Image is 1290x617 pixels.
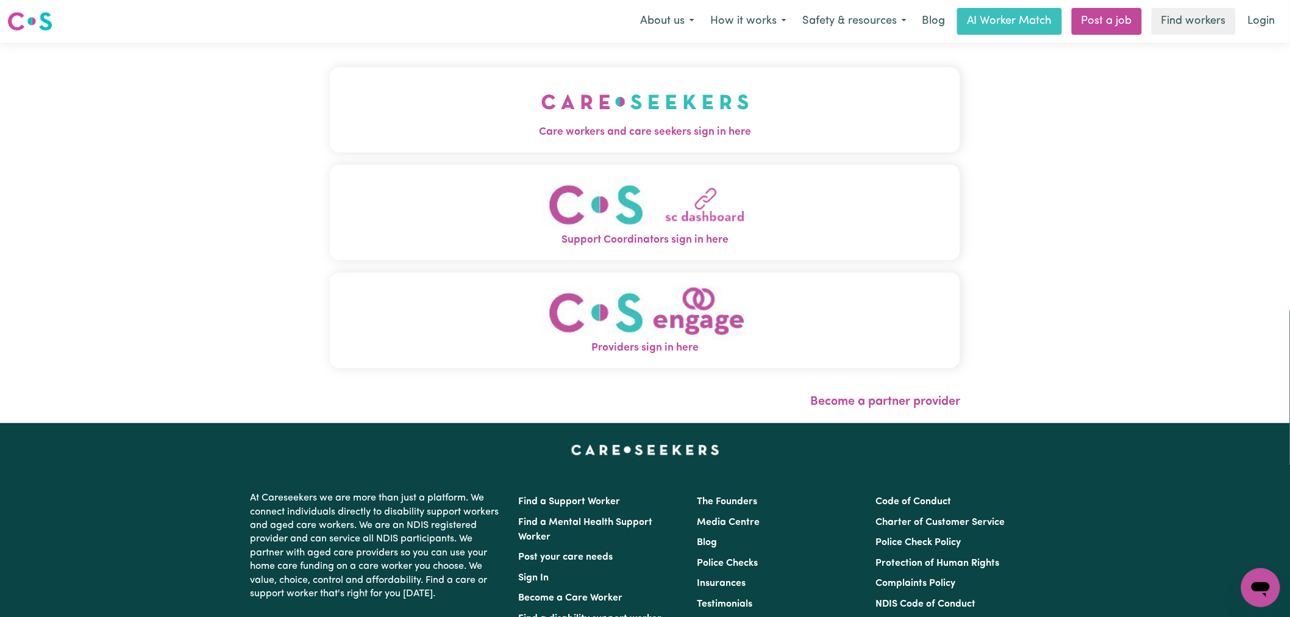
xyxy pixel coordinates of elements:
[697,558,758,568] a: Police Checks
[518,497,620,507] a: Find a Support Worker
[518,518,652,542] a: Find a Mental Health Support Worker
[957,8,1062,35] a: AI Worker Match
[697,538,717,547] a: Blog
[7,10,52,32] img: Careseekers logo
[876,497,952,507] a: Code of Conduct
[330,273,960,368] button: Providers sign in here
[518,593,622,603] a: Become a Care Worker
[518,573,549,583] a: Sign In
[330,124,960,140] span: Care workers and care seekers sign in here
[876,599,976,609] a: NDIS Code of Conduct
[876,518,1005,527] a: Charter of Customer Service
[876,538,961,547] a: Police Check Policy
[794,9,914,34] button: Safety & resources
[914,8,952,35] a: Blog
[697,599,752,609] a: Testimonials
[876,579,956,588] a: Complaints Policy
[697,579,746,588] a: Insurances
[1152,8,1236,35] a: Find workers
[518,552,613,562] a: Post your care needs
[810,396,960,408] a: Become a partner provider
[571,445,719,455] a: Careseekers home page
[1241,568,1280,607] iframe: Button to launch messaging window
[330,340,960,356] span: Providers sign in here
[697,497,757,507] a: The Founders
[876,558,1000,568] a: Protection of Human Rights
[330,232,960,248] span: Support Coordinators sign in here
[1241,8,1283,35] a: Login
[1072,8,1142,35] a: Post a job
[7,7,52,35] a: Careseekers logo
[632,9,702,34] button: About us
[250,487,504,605] p: At Careseekers we are more than just a platform. We connect individuals directly to disability su...
[330,165,960,260] button: Support Coordinators sign in here
[697,518,760,527] a: Media Centre
[330,67,960,152] button: Care workers and care seekers sign in here
[702,9,794,34] button: How it works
